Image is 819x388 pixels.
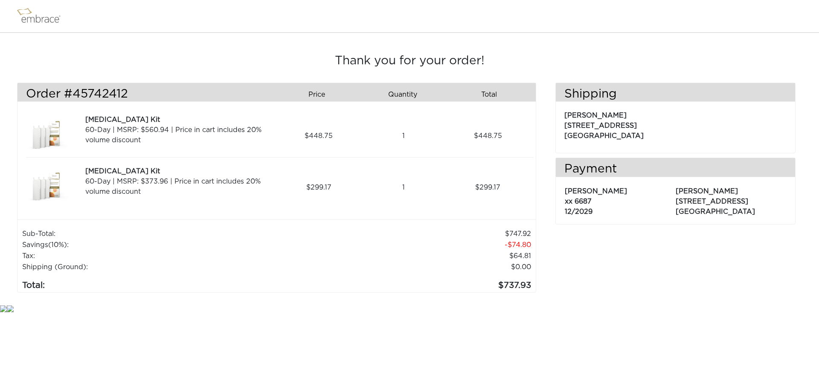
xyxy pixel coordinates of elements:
span: 12/2029 [565,208,592,215]
span: [PERSON_NAME] [565,188,627,195]
td: $0.00 [302,262,531,273]
td: Sub-Total: [22,228,302,239]
td: Shipping (Ground): [22,262,302,273]
span: 299.17 [306,182,331,193]
td: Savings : [22,239,302,250]
div: 60-Day | MSRP: $560.94 | Price in cart includes 20% volume discount [85,125,273,145]
img: 5f10fe38-8dce-11e7-bbd5-02e45ca4b85b.jpeg [26,166,69,209]
div: Total [449,87,535,102]
td: Tax: [22,250,302,262]
p: [PERSON_NAME] [STREET_ADDRESS] [GEOGRAPHIC_DATA] [676,182,786,217]
span: 448.75 [305,131,333,141]
td: Total: [22,273,302,292]
td: 747.92 [302,228,531,239]
div: [MEDICAL_DATA] Kit [85,166,273,176]
span: 299.17 [475,182,500,193]
h3: Payment [556,162,795,177]
img: star.gif [7,305,14,312]
h3: Shipping [556,87,795,102]
img: a09f5d18-8da6-11e7-9c79-02e45ca4b85b.jpeg [26,115,69,157]
td: 64.81 [302,250,531,262]
span: xx 6687 [565,198,592,205]
span: 1 [402,131,405,141]
h3: Order #45742412 [26,87,270,102]
img: logo.png [15,6,70,27]
span: 1 [402,182,405,193]
div: Price [276,87,363,102]
td: 74.80 [302,239,531,250]
td: 737.93 [302,273,531,292]
span: Quantity [388,89,417,100]
h3: Thank you for your order! [17,54,802,69]
div: 60-Day | MSRP: $373.96 | Price in cart includes 20% volume discount [85,176,273,197]
span: 448.75 [474,131,502,141]
p: [PERSON_NAME] [STREET_ADDRESS] [GEOGRAPHIC_DATA] [564,106,787,141]
div: [MEDICAL_DATA] Kit [85,115,273,125]
span: (10%) [48,241,67,248]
